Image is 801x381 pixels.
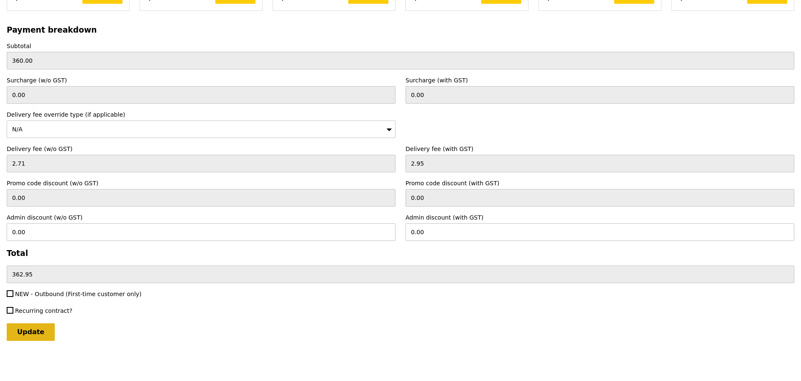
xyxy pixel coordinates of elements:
input: Recurring contract? [7,307,13,314]
label: Subtotal [7,42,794,50]
h3: Payment breakdown [7,26,794,34]
label: Admin discount (with GST) [406,213,794,222]
label: Surcharge (with GST) [406,76,794,84]
label: Promo code discount (with GST) [406,179,794,187]
input: NEW - Outbound (First-time customer only) [7,290,13,297]
span: N/A [12,126,23,133]
span: NEW - Outbound (First-time customer only) [15,291,142,297]
label: Delivery fee (with GST) [406,145,794,153]
input: Update [7,323,55,341]
label: Admin discount (w/o GST) [7,213,395,222]
label: Delivery fee (w/o GST) [7,145,395,153]
label: Surcharge (w/o GST) [7,76,395,84]
label: Delivery fee override type (if applicable) [7,110,395,119]
h3: Total [7,249,794,258]
span: Recurring contract? [15,307,72,314]
label: Promo code discount (w/o GST) [7,179,395,187]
